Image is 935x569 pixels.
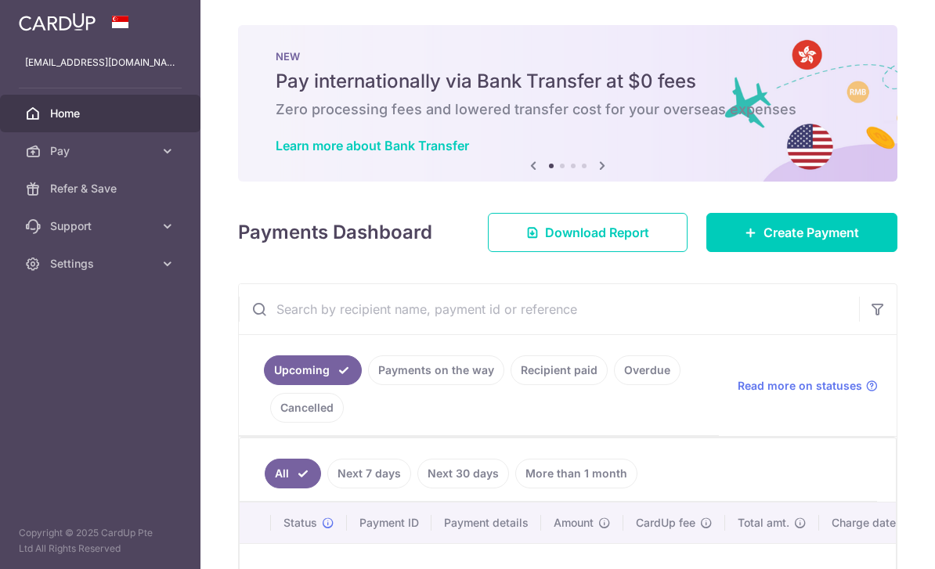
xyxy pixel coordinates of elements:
p: NEW [276,50,860,63]
a: All [265,459,321,488]
span: Settings [50,256,153,272]
a: Next 30 days [417,459,509,488]
span: Amount [554,515,594,531]
span: Pay [50,143,153,159]
span: Home [50,106,153,121]
span: Status [283,515,317,531]
a: Overdue [614,355,680,385]
p: [EMAIL_ADDRESS][DOMAIN_NAME] [25,55,175,70]
a: Download Report [488,213,688,252]
img: CardUp [19,13,96,31]
th: Payment details [431,502,541,543]
a: Next 7 days [327,459,411,488]
th: Payment ID [347,502,431,543]
h6: Zero processing fees and lowered transfer cost for your overseas expenses [276,100,860,119]
h5: Pay internationally via Bank Transfer at $0 fees [276,69,860,94]
a: Payments on the way [368,355,504,385]
a: Read more on statuses [738,378,878,394]
span: Refer & Save [50,181,153,196]
span: Read more on statuses [738,378,862,394]
span: Create Payment [764,223,859,242]
h4: Payments Dashboard [238,218,432,247]
a: Learn more about Bank Transfer [276,138,469,153]
a: Recipient paid [511,355,608,385]
span: CardUp fee [636,515,695,531]
img: Bank transfer banner [238,25,897,182]
span: Download Report [545,223,649,242]
a: Create Payment [706,213,897,252]
input: Search by recipient name, payment id or reference [239,284,859,334]
a: More than 1 month [515,459,637,488]
a: Upcoming [264,355,362,385]
a: Cancelled [270,393,344,423]
span: Total amt. [738,515,789,531]
span: Charge date [832,515,896,531]
span: Support [50,218,153,234]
